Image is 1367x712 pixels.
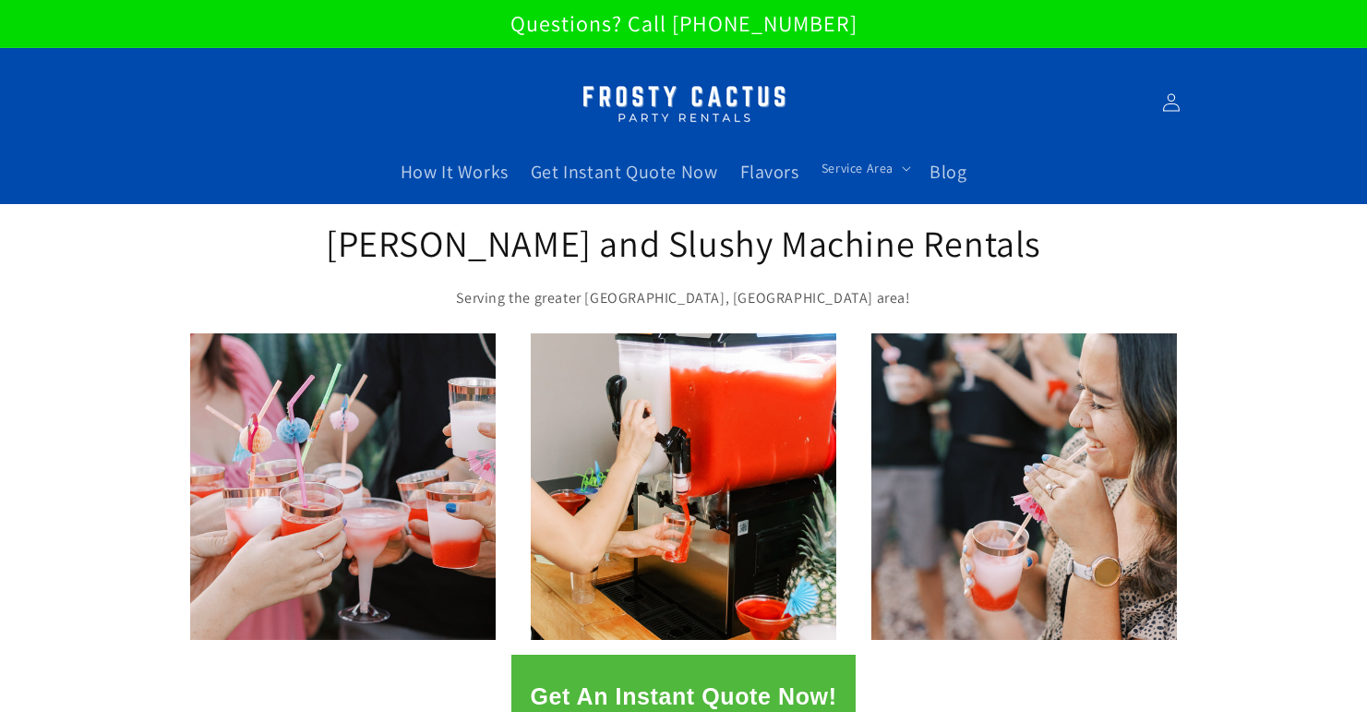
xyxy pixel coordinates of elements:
summary: Service Area [810,149,918,187]
span: Blog [929,160,966,184]
span: How It Works [401,160,509,184]
p: Serving the greater [GEOGRAPHIC_DATA], [GEOGRAPHIC_DATA] area! [324,285,1044,312]
a: How It Works [390,149,520,195]
span: Get Instant Quote Now [531,160,718,184]
span: Flavors [740,160,799,184]
a: Get Instant Quote Now [520,149,729,195]
h2: [PERSON_NAME] and Slushy Machine Rentals [324,219,1044,267]
span: Service Area [821,160,893,176]
a: Flavors [729,149,810,195]
a: Blog [918,149,977,195]
img: Margarita Machine Rental in Scottsdale, Phoenix, Tempe, Chandler, Gilbert, Mesa and Maricopa [569,74,799,132]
